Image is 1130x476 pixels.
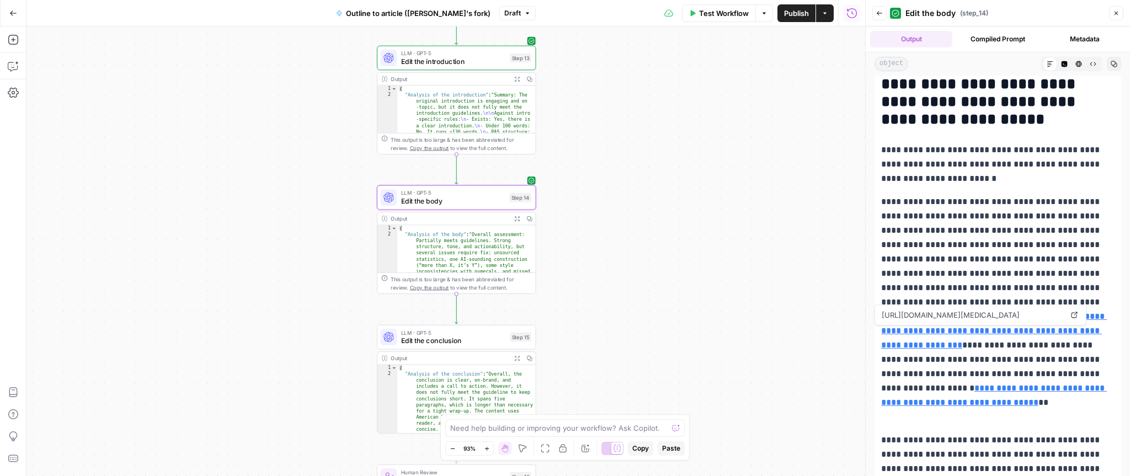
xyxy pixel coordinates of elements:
[377,92,397,338] div: 2
[875,57,908,71] span: object
[960,8,988,18] span: ( step_14 )
[455,294,458,324] g: Edge from step_14 to step_15
[628,441,653,456] button: Copy
[401,56,506,67] span: Edit the introduction
[391,225,397,231] span: Toggle code folding, rows 1 through 3
[401,468,506,476] span: Human Review
[499,6,536,20] button: Draft
[377,225,397,231] div: 1
[391,215,508,223] div: Output
[504,8,521,18] span: Draft
[329,4,497,22] button: Outline to article ([PERSON_NAME]'s fork)
[391,135,531,152] div: This output is too large & has been abbreviated for review. to view the full content.
[391,275,531,292] div: This output is too large & has been abbreviated for review. to view the full content.
[391,75,508,83] div: Output
[510,333,531,342] div: Step 15
[455,15,458,45] g: Edge from step_10 to step_13
[510,54,531,63] div: Step 13
[455,154,458,184] g: Edge from step_13 to step_14
[401,328,506,336] span: LLM · GPT-5
[391,354,508,362] div: Output
[401,49,506,57] span: LLM · GPT-5
[401,196,505,206] span: Edit the body
[346,8,491,19] span: Outline to article ([PERSON_NAME]'s fork)
[391,365,397,371] span: Toggle code folding, rows 1 through 4
[410,145,449,151] span: Copy the output
[509,193,531,202] div: Step 14
[391,85,397,92] span: Toggle code folding, rows 1 through 3
[658,441,685,456] button: Paste
[377,46,536,154] div: LLM · GPT-5Edit the introductionStep 13Output{ "Analysis of the introduction":"Summary: The origi...
[401,189,505,197] span: LLM · GPT-5
[377,365,397,371] div: 1
[455,434,458,463] g: Edge from step_15 to step_16
[410,284,449,290] span: Copy the output
[377,85,397,92] div: 1
[632,443,649,453] span: Copy
[880,305,1065,325] span: [URL][DOMAIN_NAME][MEDICAL_DATA]
[905,8,956,19] span: Edit the body
[463,444,476,453] span: 93%
[401,335,506,346] span: Edit the conclusion
[870,31,952,47] button: Output
[682,4,755,22] button: Test Workflow
[377,325,536,434] div: LLM · GPT-5Edit the conclusionStep 15Output{ "Analysis of the conclusion":"Overall, the conclusio...
[662,443,680,453] span: Paste
[1043,31,1126,47] button: Metadata
[777,4,815,22] button: Publish
[784,8,809,19] span: Publish
[957,31,1039,47] button: Compiled Prompt
[699,8,749,19] span: Test Workflow
[377,185,536,294] div: LLM · GPT-5Edit the bodyStep 14Output{ "Analysis of the body":"Overall assessment: Partially meet...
